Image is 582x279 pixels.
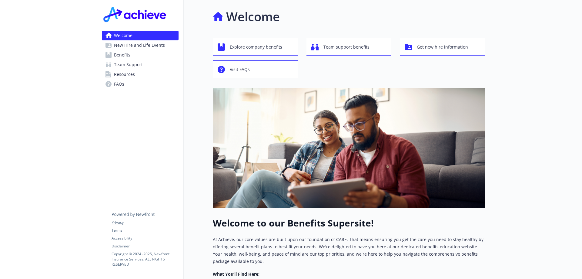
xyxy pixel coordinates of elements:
button: Team support benefits [306,38,392,56]
a: Benefits [102,50,179,60]
button: Explore company benefits [213,38,298,56]
p: Copyright © 2024 - 2025 , Newfront Insurance Services, ALL RIGHTS RESERVED [112,251,178,267]
a: Accessibility [112,236,178,241]
a: New Hire and Life Events [102,40,179,50]
span: Benefits [114,50,130,60]
a: Resources [102,70,179,79]
p: At Achieve, our core values are built upon our foundation of CARE. That means ensuring you get th... [213,236,485,265]
img: overview page banner [213,88,485,208]
a: Welcome [102,31,179,40]
button: Get new hire information [400,38,485,56]
button: Visit FAQs [213,60,298,78]
a: FAQs [102,79,179,89]
h1: Welcome [226,8,280,26]
span: Resources [114,70,135,79]
strong: What You’ll Find Here: [213,271,259,277]
a: Team Support [102,60,179,70]
a: Terms [112,228,178,233]
span: New Hire and Life Events [114,40,165,50]
a: Privacy [112,220,178,225]
span: Welcome [114,31,132,40]
span: Team support benefits [323,41,370,53]
span: Team Support [114,60,143,70]
span: Visit FAQs [230,64,250,75]
span: FAQs [114,79,124,89]
span: Explore company benefits [230,41,282,53]
h1: Welcome to our Benefits Supersite! [213,218,485,229]
a: Disclaimer [112,243,178,249]
span: Get new hire information [417,41,468,53]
